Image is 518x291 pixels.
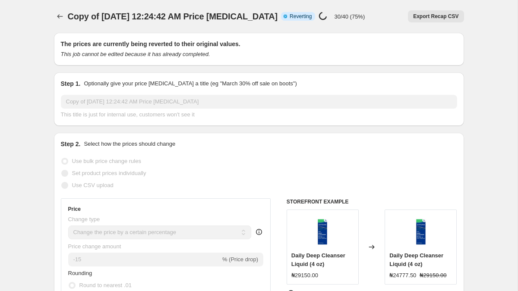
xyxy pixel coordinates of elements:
p: Select how the prices should change [84,140,175,148]
span: This title is just for internal use, customers won't see it [61,111,195,118]
h3: Price [68,206,81,213]
span: % (Price drop) [222,256,258,263]
span: Daily Deep Cleanser Liquid (4 oz) [291,252,345,267]
strike: ₦29150.00 [420,271,446,280]
div: ₦24777.50 [389,271,416,280]
span: Change type [68,216,100,222]
h2: Step 2. [61,140,81,148]
span: Price change amount [68,243,121,250]
span: Use CSV upload [72,182,114,188]
button: Price change jobs [54,10,66,22]
span: Use bulk price change rules [72,158,141,164]
button: Export Recap CSV [408,10,464,22]
i: This job cannot be edited because it has already completed. [61,51,210,57]
h6: STOREFRONT EXAMPLE [287,198,457,205]
div: ₦29150.00 [291,271,318,280]
span: Round to nearest .01 [79,282,132,288]
h2: The prices are currently being reverted to their original values. [61,40,457,48]
h2: Step 1. [61,79,81,88]
div: help [255,228,263,236]
input: -15 [68,253,221,266]
p: 30/40 (75%) [334,13,365,20]
span: Export Recap CSV [413,13,458,20]
span: Daily Deep Cleanser Liquid (4 oz) [389,252,443,267]
span: Rounding [68,270,92,276]
span: Copy of [DATE] 12:24:42 AM Price [MEDICAL_DATA] [68,12,278,21]
span: Reverting [290,13,312,20]
img: 2_2d6a87d0-7ce6-4e3a-b532-36362b3af4d2_80x.png [404,214,438,249]
input: 30% off holiday sale [61,95,457,109]
img: 2_2d6a87d0-7ce6-4e3a-b532-36362b3af4d2_80x.png [305,214,340,249]
p: Optionally give your price [MEDICAL_DATA] a title (eg "March 30% off sale on boots") [84,79,297,88]
span: Set product prices individually [72,170,146,176]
